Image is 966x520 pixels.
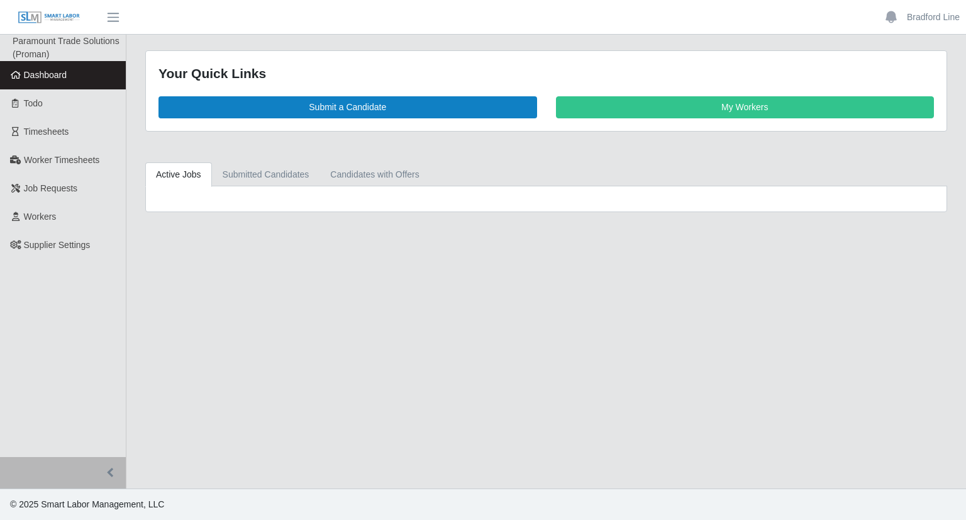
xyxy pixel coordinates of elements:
span: Supplier Settings [24,240,91,250]
span: Job Requests [24,183,78,193]
div: Your Quick Links [158,64,934,84]
a: Active Jobs [145,162,212,187]
span: Timesheets [24,127,69,137]
span: Dashboard [24,70,67,80]
a: Candidates with Offers [319,162,430,187]
span: Workers [24,212,57,222]
span: Worker Timesheets [24,155,99,165]
span: © 2025 Smart Labor Management, LLC [10,499,164,509]
span: Todo [24,98,43,108]
a: Submit a Candidate [158,96,537,118]
img: SLM Logo [18,11,80,25]
a: My Workers [556,96,935,118]
a: Submitted Candidates [212,162,320,187]
a: Bradford Line [907,11,960,24]
span: Paramount Trade Solutions (Proman) [13,36,119,59]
